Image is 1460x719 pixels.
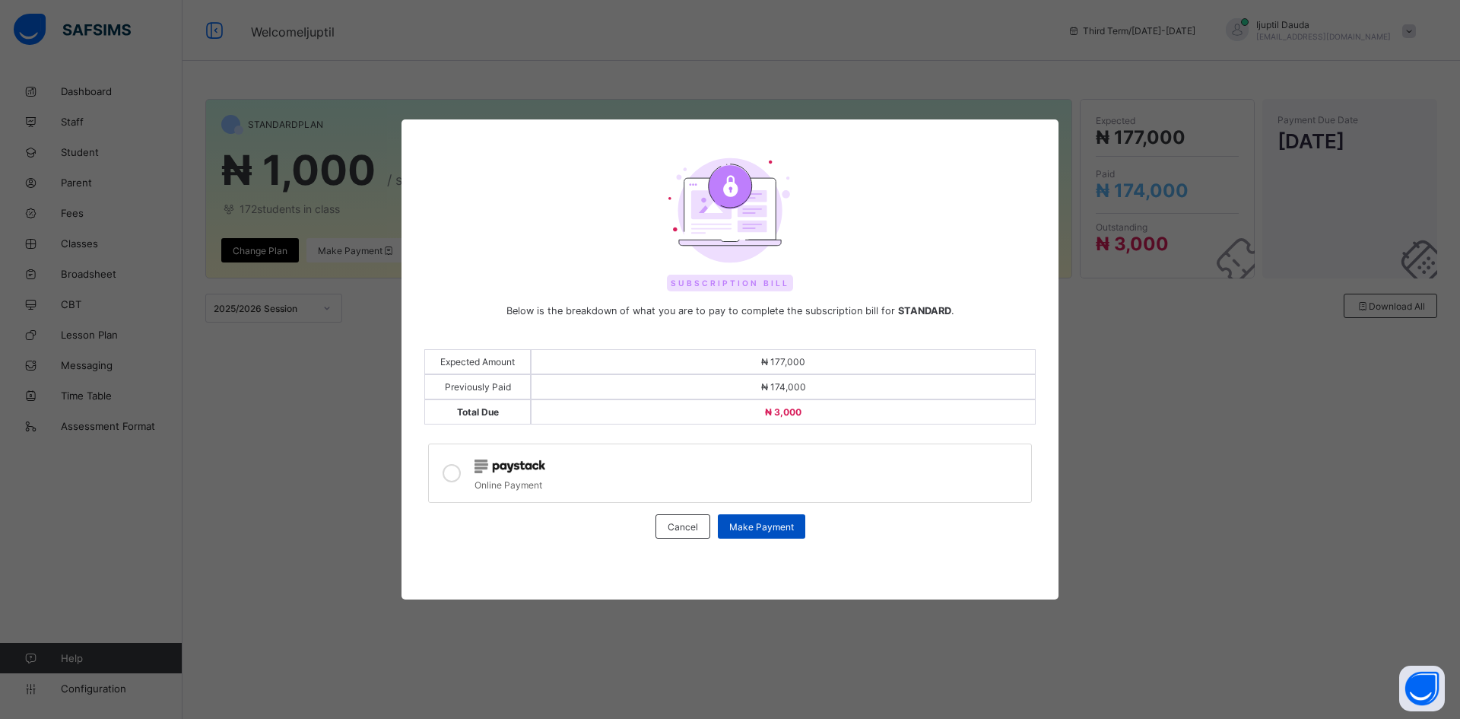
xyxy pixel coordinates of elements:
span: Total Due [457,406,499,418]
span: Subscription Bill [667,275,793,291]
b: STANDARD [898,305,951,317]
div: Online Payment [474,476,1024,491]
span: ₦ 3,000 [765,406,801,418]
div: Previously Paid [424,374,531,399]
span: Cancel [668,521,698,533]
span: Below is the breakdown of what you are to pay to complete the subscription bill for . [424,304,1036,319]
img: paystack.0b99254114f7d5403c0525f3550acd03.svg [474,460,545,473]
span: Make Payment [729,521,794,533]
img: upgrade-plan.3b4dcafaee59b7a9d32205306f0ac200.svg [668,157,792,263]
div: Expected Amount [424,349,531,374]
button: Open asap [1399,666,1445,711]
span: ₦ 174,000 [761,381,806,393]
span: ₦ 177,000 [761,356,805,367]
